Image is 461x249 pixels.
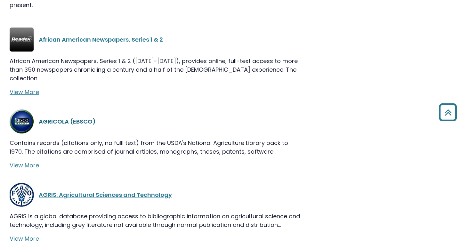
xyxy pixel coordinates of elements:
[436,106,459,118] a: Back to Top
[39,36,163,44] a: African American Newspapers, Series 1 & 2
[10,161,39,169] a: View More
[10,235,39,243] a: View More
[10,57,302,83] p: African American Newspapers, Series 1 & 2 ([DATE]-[DATE]), provides online, full-text access to m...
[10,88,39,96] a: View More
[39,117,96,125] a: AGRICOLA (EBSCO)
[10,212,302,229] p: AGRIS is a global database providing access to bibliographic information on agricultural science ...
[39,191,172,199] a: AGRIS: Agricultural Sciences and Technology
[10,139,302,156] p: Contains records (citations only, no fulll text) from the USDA's National Agriculture Library bac...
